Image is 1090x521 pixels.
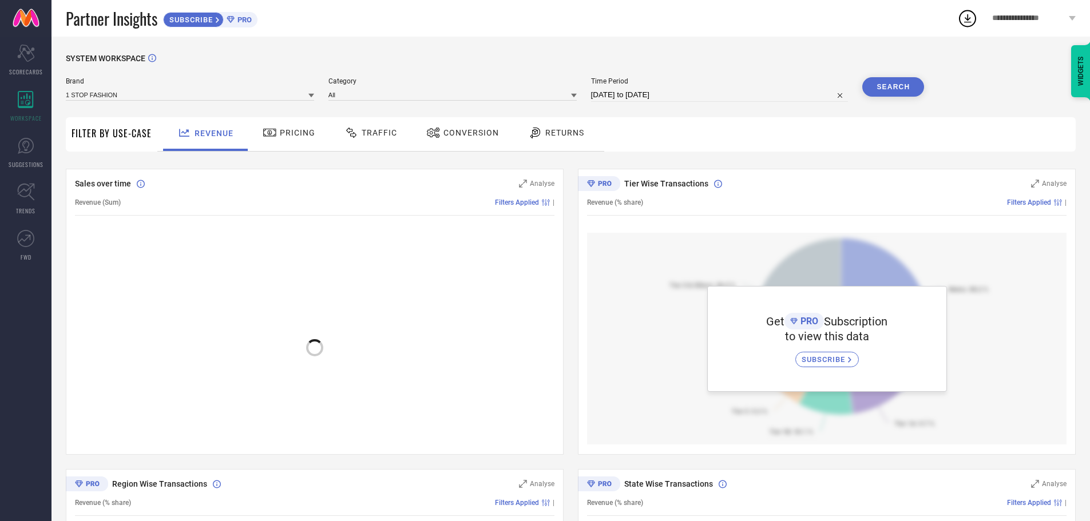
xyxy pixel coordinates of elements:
span: Pricing [280,128,315,137]
span: Filters Applied [1007,499,1051,507]
span: | [1065,198,1067,206]
span: Filters Applied [1007,198,1051,206]
span: Revenue (% share) [587,198,643,206]
svg: Zoom [519,480,527,488]
span: FWD [21,253,31,261]
span: SCORECARDS [9,67,43,76]
span: Revenue [195,129,233,138]
span: | [553,198,554,206]
span: Category [328,77,577,85]
span: PRO [235,15,252,24]
svg: Zoom [1031,180,1039,188]
span: Traffic [362,128,397,137]
span: Revenue (% share) [587,499,643,507]
span: Analyse [530,180,554,188]
span: Partner Insights [66,7,157,30]
input: Select time period [591,88,849,102]
span: Region Wise Transactions [112,479,207,488]
span: SUGGESTIONS [9,160,43,169]
span: Time Period [591,77,849,85]
span: SUBSCRIBE [164,15,216,24]
span: Brand [66,77,314,85]
div: Premium [578,176,620,193]
span: Conversion [443,128,499,137]
span: Filters Applied [495,499,539,507]
div: Premium [578,476,620,494]
span: Revenue (Sum) [75,198,121,206]
span: Get [766,315,784,328]
span: | [1065,499,1067,507]
svg: Zoom [519,180,527,188]
span: Revenue (% share) [75,499,131,507]
span: WORKSPACE [10,114,42,122]
span: SUBSCRIBE [802,355,848,364]
span: to view this data [785,329,869,343]
svg: Zoom [1031,480,1039,488]
span: TRENDS [16,206,35,215]
span: Analyse [530,480,554,488]
span: State Wise Transactions [624,479,713,488]
span: SYSTEM WORKSPACE [66,54,145,63]
span: Analyse [1042,480,1067,488]
div: Open download list [957,8,978,29]
div: Premium [66,476,108,494]
span: Sales over time [75,179,131,188]
span: Filter By Use-Case [72,126,152,140]
span: PRO [798,316,818,327]
span: Returns [545,128,584,137]
button: Search [862,77,924,97]
a: SUBSCRIBE [795,343,859,367]
a: SUBSCRIBEPRO [163,9,257,27]
span: Filters Applied [495,198,539,206]
span: Subscription [824,315,887,328]
span: Tier Wise Transactions [624,179,708,188]
span: Analyse [1042,180,1067,188]
span: | [553,499,554,507]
